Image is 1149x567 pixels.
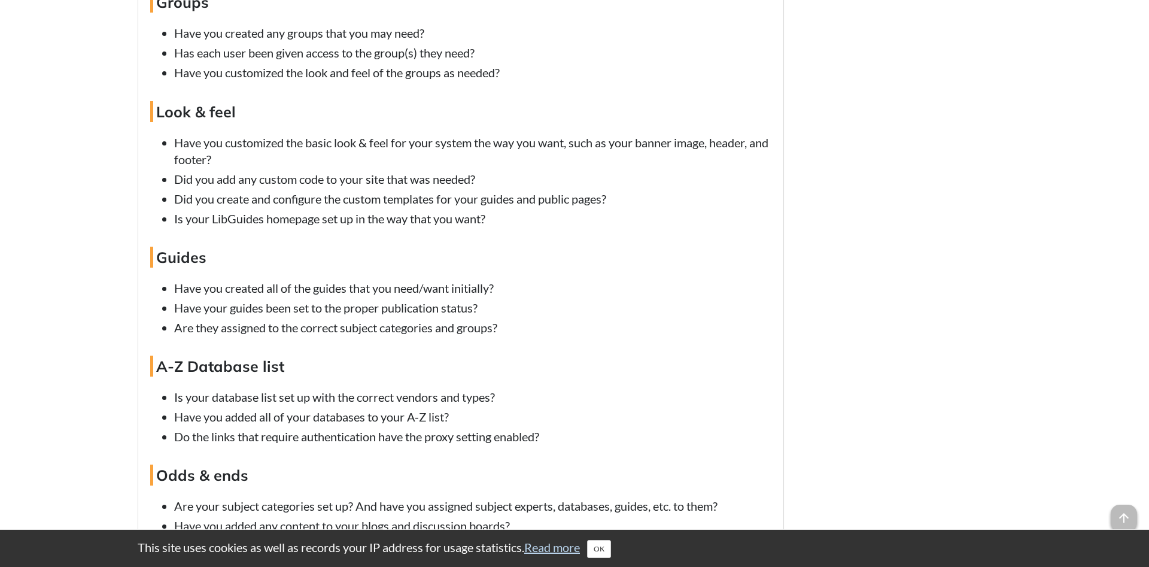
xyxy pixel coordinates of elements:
[174,171,771,187] li: Did you add any custom code to your site that was needed?
[174,210,771,227] li: Is your LibGuides homepage set up in the way that you want?
[1111,506,1137,520] a: arrow_upward
[587,540,611,558] button: Close
[174,280,771,296] li: Have you created all of the guides that you need/want initially?
[524,540,580,554] a: Read more
[174,64,771,81] li: Have you customized the look and feel of the groups as needed?
[174,134,771,168] li: Have you customized the basic look & feel for your system the way you want, such as your banner i...
[150,247,771,268] h4: Guides
[174,319,771,336] li: Are they assigned to the correct subject categories and groups?
[174,408,771,425] li: Have you added all of your databases to your A-Z list?
[150,101,771,122] h4: Look & feel
[174,44,771,61] li: Has each user been given access to the group(s) they need?
[174,190,771,207] li: Did you create and configure the custom templates for your guides and public pages?
[174,389,771,405] li: Is your database list set up with the correct vendors and types?
[174,428,771,445] li: Do the links that require authentication have the proxy setting enabled?
[150,356,771,377] h4: A-Z Database list
[174,498,771,514] li: Are your subject categories set up? And have you assigned subject experts, databases, guides, etc...
[174,299,771,316] li: Have your guides been set to the proper publication status?
[126,539,1023,558] div: This site uses cookies as well as records your IP address for usage statistics.
[174,517,771,534] li: Have you added any content to your blogs and discussion boards?
[1111,505,1137,531] span: arrow_upward
[174,25,771,41] li: Have you created any groups that you may need?
[150,465,771,486] h4: Odds & ends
